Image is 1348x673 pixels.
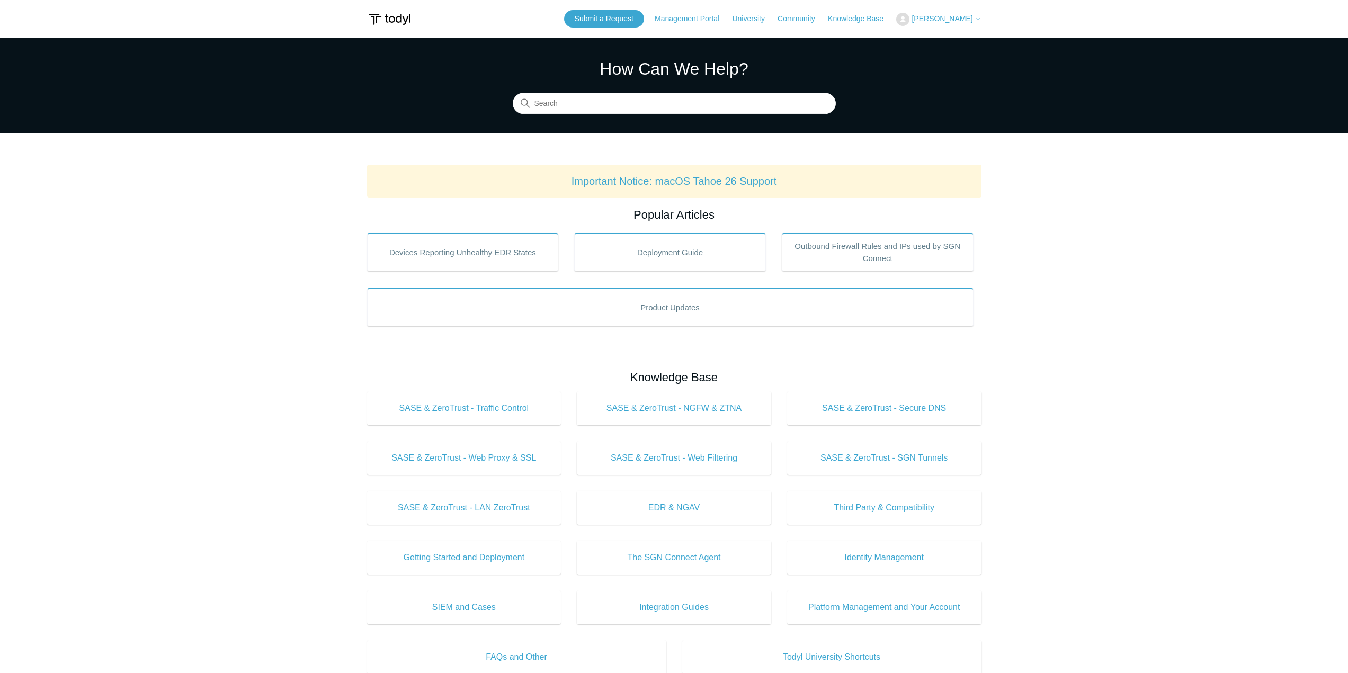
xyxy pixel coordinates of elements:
[803,452,966,464] span: SASE & ZeroTrust - SGN Tunnels
[574,233,766,271] a: Deployment Guide
[383,452,546,464] span: SASE & ZeroTrust - Web Proxy & SSL
[383,501,546,514] span: SASE & ZeroTrust - LAN ZeroTrust
[367,10,412,29] img: Todyl Support Center Help Center home page
[803,551,966,564] span: Identity Management
[732,13,775,24] a: University
[787,590,981,624] a: Platform Management and Your Account
[593,551,755,564] span: The SGN Connect Agent
[593,452,755,464] span: SASE & ZeroTrust - Web Filtering
[828,13,894,24] a: Knowledge Base
[572,175,777,187] a: Important Notice: macOS Tahoe 26 Support
[803,501,966,514] span: Third Party & Compatibility
[593,501,755,514] span: EDR & NGAV
[577,590,771,624] a: Integration Guides
[593,402,755,415] span: SASE & ZeroTrust - NGFW & ZTNA
[383,402,546,415] span: SASE & ZeroTrust - Traffic Control
[383,601,546,614] span: SIEM and Cases
[787,441,981,475] a: SASE & ZeroTrust - SGN Tunnels
[383,651,650,663] span: FAQs and Other
[698,651,966,663] span: Todyl University Shortcuts
[912,14,972,23] span: [PERSON_NAME]
[655,13,730,24] a: Management Portal
[367,288,974,326] a: Product Updates
[787,541,981,575] a: Identity Management
[787,491,981,525] a: Third Party & Compatibility
[367,491,561,525] a: SASE & ZeroTrust - LAN ZeroTrust
[803,402,966,415] span: SASE & ZeroTrust - Secure DNS
[787,391,981,425] a: SASE & ZeroTrust - Secure DNS
[564,10,644,28] a: Submit a Request
[383,551,546,564] span: Getting Started and Deployment
[367,441,561,475] a: SASE & ZeroTrust - Web Proxy & SSL
[577,541,771,575] a: The SGN Connect Agent
[367,206,981,223] h2: Popular Articles
[577,441,771,475] a: SASE & ZeroTrust - Web Filtering
[577,491,771,525] a: EDR & NGAV
[513,93,836,114] input: Search
[367,369,981,386] h2: Knowledge Base
[367,590,561,624] a: SIEM and Cases
[513,56,836,82] h1: How Can We Help?
[367,233,559,271] a: Devices Reporting Unhealthy EDR States
[803,601,966,614] span: Platform Management and Your Account
[782,233,974,271] a: Outbound Firewall Rules and IPs used by SGN Connect
[577,391,771,425] a: SASE & ZeroTrust - NGFW & ZTNA
[593,601,755,614] span: Integration Guides
[367,391,561,425] a: SASE & ZeroTrust - Traffic Control
[367,541,561,575] a: Getting Started and Deployment
[896,13,981,26] button: [PERSON_NAME]
[778,13,826,24] a: Community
